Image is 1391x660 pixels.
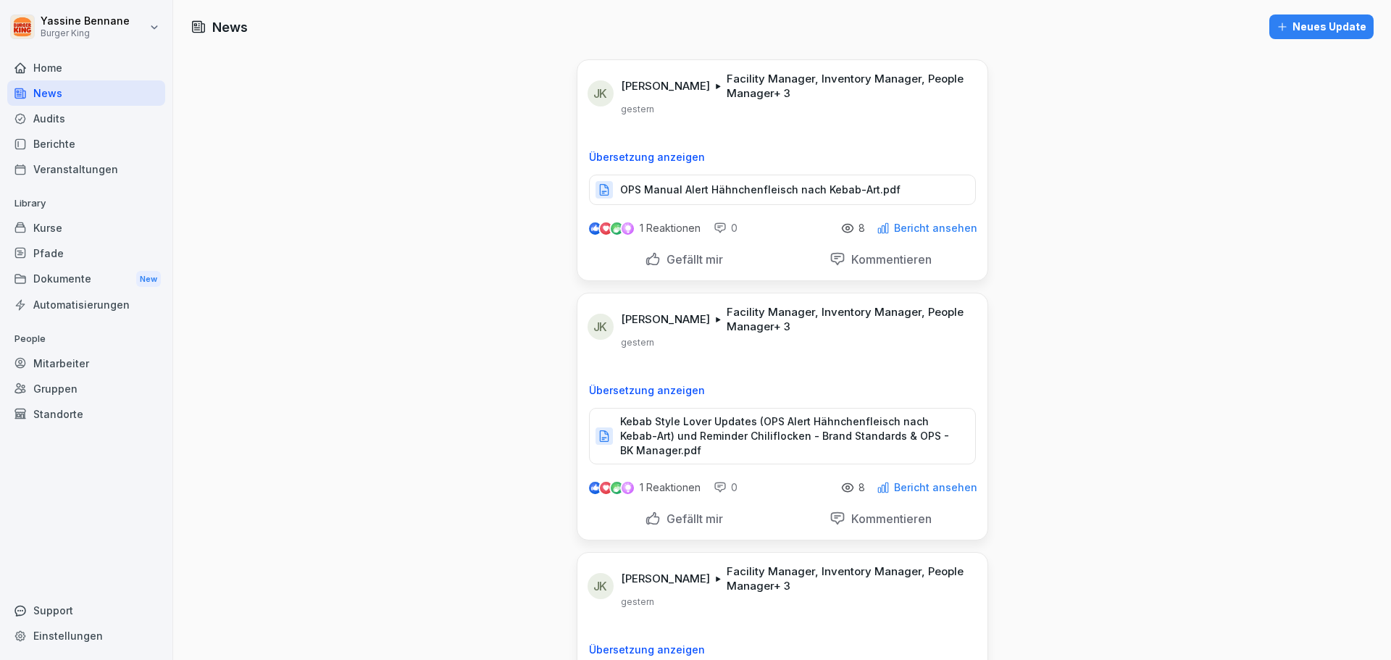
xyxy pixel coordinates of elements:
img: love [601,483,611,493]
div: JK [588,573,614,599]
a: News [7,80,165,106]
div: 0 [714,480,738,495]
a: Gruppen [7,376,165,401]
div: Dokumente [7,266,165,293]
p: Gefällt mir [661,252,723,267]
img: like [589,482,601,493]
p: 8 [859,482,865,493]
p: Übersetzung anzeigen [589,385,976,396]
p: 8 [859,222,865,234]
p: Kebab Style Lover Updates (OPS Alert Hähnchenfleisch nach Kebab-Art) und Reminder Chiliflocken - ... [620,414,961,458]
a: Kurse [7,215,165,241]
a: DokumenteNew [7,266,165,293]
p: Burger King [41,28,130,38]
div: Neues Update [1277,19,1366,35]
p: [PERSON_NAME] [621,312,710,327]
p: Übersetzung anzeigen [589,644,976,656]
a: Veranstaltungen [7,156,165,182]
p: gestern [621,596,654,608]
p: OPS Manual Alert Hähnchenfleisch nach Kebab-Art.pdf [620,183,901,197]
p: [PERSON_NAME] [621,572,710,586]
div: Support [7,598,165,623]
p: Bericht ansehen [894,482,977,493]
a: Einstellungen [7,623,165,648]
a: Mitarbeiter [7,351,165,376]
a: Automatisierungen [7,292,165,317]
div: JK [588,80,614,106]
p: Gefällt mir [661,511,723,526]
img: inspiring [622,481,634,494]
img: like [589,222,601,234]
p: 1 Reaktionen [640,222,701,234]
p: 1 Reaktionen [640,482,701,493]
h1: News [212,17,248,37]
img: celebrate [611,482,623,494]
p: Facility Manager, Inventory Manager, People Manager + 3 [727,564,970,593]
a: OPS Manual Alert Hähnchenfleisch nach Kebab-Art.pdf [589,187,976,201]
p: gestern [621,337,654,348]
p: Library [7,192,165,215]
a: Pfade [7,241,165,266]
div: JK [588,314,614,340]
p: Übersetzung anzeigen [589,151,976,163]
p: [PERSON_NAME] [621,79,710,93]
p: gestern [621,104,654,115]
a: Kebab Style Lover Updates (OPS Alert Hähnchenfleisch nach Kebab-Art) und Reminder Chiliflocken - ... [589,433,976,448]
p: Facility Manager, Inventory Manager, People Manager + 3 [727,72,970,101]
p: Kommentieren [845,252,932,267]
p: Yassine Bennane [41,15,130,28]
p: Facility Manager, Inventory Manager, People Manager + 3 [727,305,970,334]
a: Berichte [7,131,165,156]
img: celebrate [611,222,623,235]
img: inspiring [622,222,634,235]
button: Neues Update [1269,14,1374,39]
div: 0 [714,221,738,235]
a: Home [7,55,165,80]
div: New [136,271,161,288]
p: Bericht ansehen [894,222,977,234]
a: Standorte [7,401,165,427]
p: Kommentieren [845,511,932,526]
img: love [601,223,611,234]
p: People [7,327,165,351]
a: Audits [7,106,165,131]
